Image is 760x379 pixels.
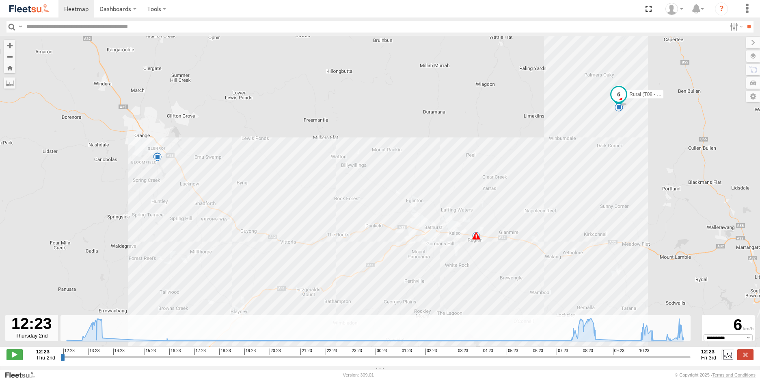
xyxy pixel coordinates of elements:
[194,349,206,355] span: 17:23
[425,349,437,355] span: 02:23
[4,62,15,73] button: Zoom Home
[675,372,756,377] div: © Copyright 2025 -
[300,349,312,355] span: 21:23
[145,349,156,355] span: 15:23
[351,349,362,355] span: 23:23
[482,349,493,355] span: 04:23
[63,349,75,355] span: 12:23
[629,91,698,97] span: Rural (T08 - [PERSON_NAME])
[715,2,728,15] i: ?
[219,349,231,355] span: 18:23
[169,349,181,355] span: 16:23
[4,40,15,51] button: Zoom in
[703,316,754,334] div: 6
[36,355,56,361] span: Thu 2nd Oct 2025
[663,3,686,15] div: Matt Smith
[737,349,754,360] label: Close
[4,77,15,89] label: Measure
[376,349,387,355] span: 00:23
[6,349,23,360] label: Play/Stop
[4,51,15,62] button: Zoom out
[88,349,99,355] span: 13:23
[712,372,756,377] a: Terms and Conditions
[401,349,412,355] span: 01:23
[4,371,42,379] a: Visit our Website
[113,349,125,355] span: 14:23
[613,349,624,355] span: 09:23
[532,349,543,355] span: 06:23
[701,355,716,361] span: Fri 3rd Oct 2025
[17,21,24,33] label: Search Query
[701,349,716,355] strong: 12:23
[557,349,568,355] span: 07:23
[270,349,281,355] span: 20:23
[244,349,256,355] span: 19:23
[8,3,50,14] img: fleetsu-logo-horizontal.svg
[326,349,337,355] span: 22:23
[507,349,518,355] span: 05:23
[746,91,760,102] label: Map Settings
[36,349,56,355] strong: 12:23
[582,349,593,355] span: 08:23
[457,349,468,355] span: 03:23
[343,372,374,377] div: Version: 309.01
[727,21,744,33] label: Search Filter Options
[638,349,649,355] span: 10:23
